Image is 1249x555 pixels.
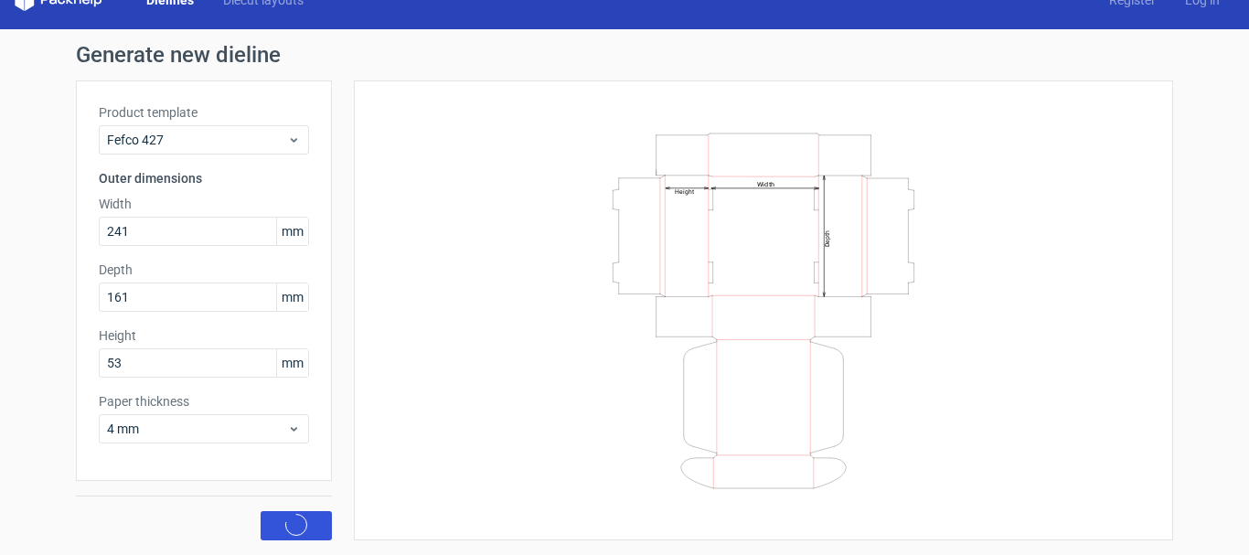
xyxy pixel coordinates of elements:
[675,187,694,195] text: Height
[276,218,308,245] span: mm
[99,392,309,411] label: Paper thickness
[107,131,287,149] span: Fefco 427
[99,103,309,122] label: Product template
[107,420,287,438] span: 4 mm
[276,349,308,377] span: mm
[99,326,309,345] label: Height
[99,261,309,279] label: Depth
[99,195,309,213] label: Width
[757,179,774,187] text: Width
[99,169,309,187] h3: Outer dimensions
[76,44,1173,66] h1: Generate new dieline
[276,283,308,311] span: mm
[824,229,831,246] text: Depth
